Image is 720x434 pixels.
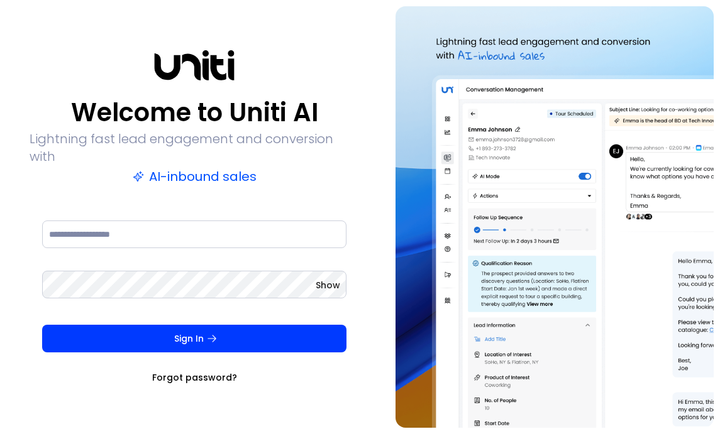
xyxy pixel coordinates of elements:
p: AI-inbound sales [133,168,257,185]
p: Lightning fast lead engagement and conversion with [30,130,359,165]
img: auth-hero.png [396,6,714,428]
button: Show [316,279,340,291]
button: Sign In [42,325,346,352]
a: Forgot password? [152,371,237,384]
p: Welcome to Uniti AI [71,97,318,127]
